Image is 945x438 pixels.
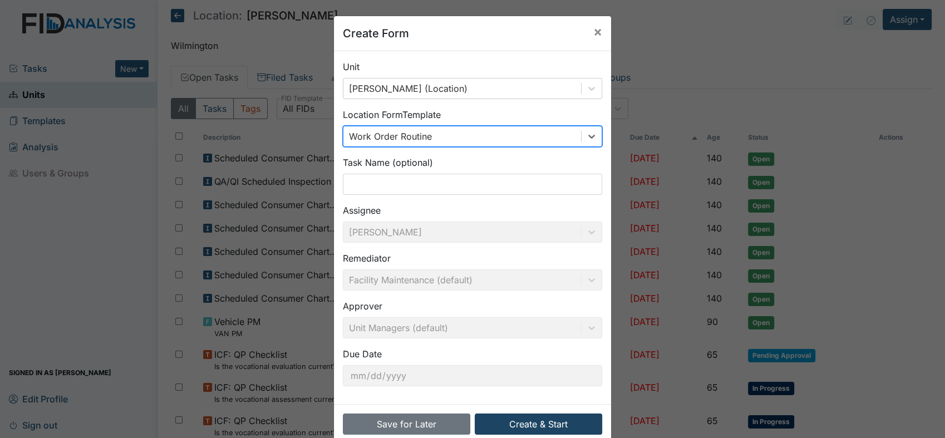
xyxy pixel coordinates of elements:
label: Unit [343,60,360,73]
label: Approver [343,299,382,313]
button: Save for Later [343,414,470,435]
button: Create & Start [475,414,602,435]
div: [PERSON_NAME] (Location) [349,82,467,95]
button: Close [584,16,611,47]
label: Assignee [343,204,381,217]
label: Task Name (optional) [343,156,433,169]
div: Work Order Routine [349,130,432,143]
h5: Create Form [343,25,409,42]
label: Due Date [343,347,382,361]
label: Location Form Template [343,108,441,121]
span: × [593,23,602,40]
label: Remediator [343,252,391,265]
